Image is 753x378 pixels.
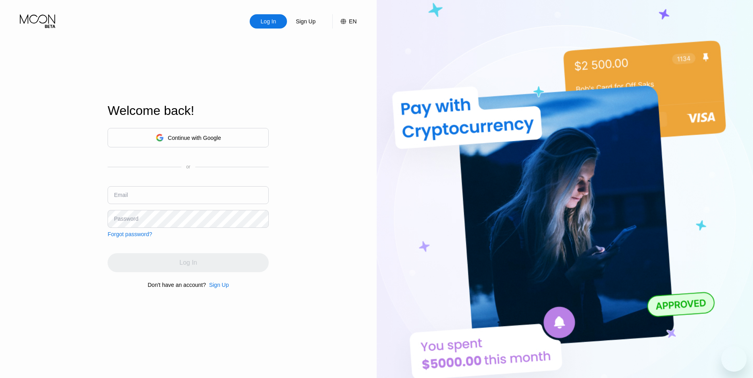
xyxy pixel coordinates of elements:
[186,164,191,170] div: or
[114,216,138,222] div: Password
[209,282,229,288] div: Sign Up
[108,231,152,237] div: Forgot password?
[295,17,316,25] div: Sign Up
[349,18,356,25] div: EN
[168,135,221,141] div: Continue with Google
[721,346,747,372] iframe: Button to launch messaging window
[148,282,206,288] div: Don't have an account?
[260,17,277,25] div: Log In
[332,14,356,29] div: EN
[108,128,269,147] div: Continue with Google
[108,103,269,118] div: Welcome back!
[206,282,229,288] div: Sign Up
[287,14,324,29] div: Sign Up
[114,192,128,198] div: Email
[250,14,287,29] div: Log In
